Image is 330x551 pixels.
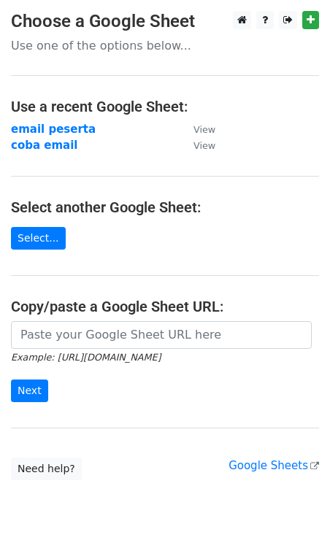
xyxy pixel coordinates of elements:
small: Example: [URL][DOMAIN_NAME] [11,352,161,363]
small: View [193,140,215,151]
p: Use one of the options below... [11,38,319,53]
a: View [179,139,215,152]
h4: Copy/paste a Google Sheet URL: [11,298,319,315]
a: coba email [11,139,78,152]
input: Next [11,379,48,402]
a: Google Sheets [229,459,319,472]
h4: Select another Google Sheet: [11,199,319,216]
a: email peserta [11,123,96,136]
a: View [179,123,215,136]
input: Paste your Google Sheet URL here [11,321,312,349]
h3: Choose a Google Sheet [11,11,319,32]
h4: Use a recent Google Sheet: [11,98,319,115]
small: View [193,124,215,135]
a: Select... [11,227,66,250]
a: Need help? [11,458,82,480]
